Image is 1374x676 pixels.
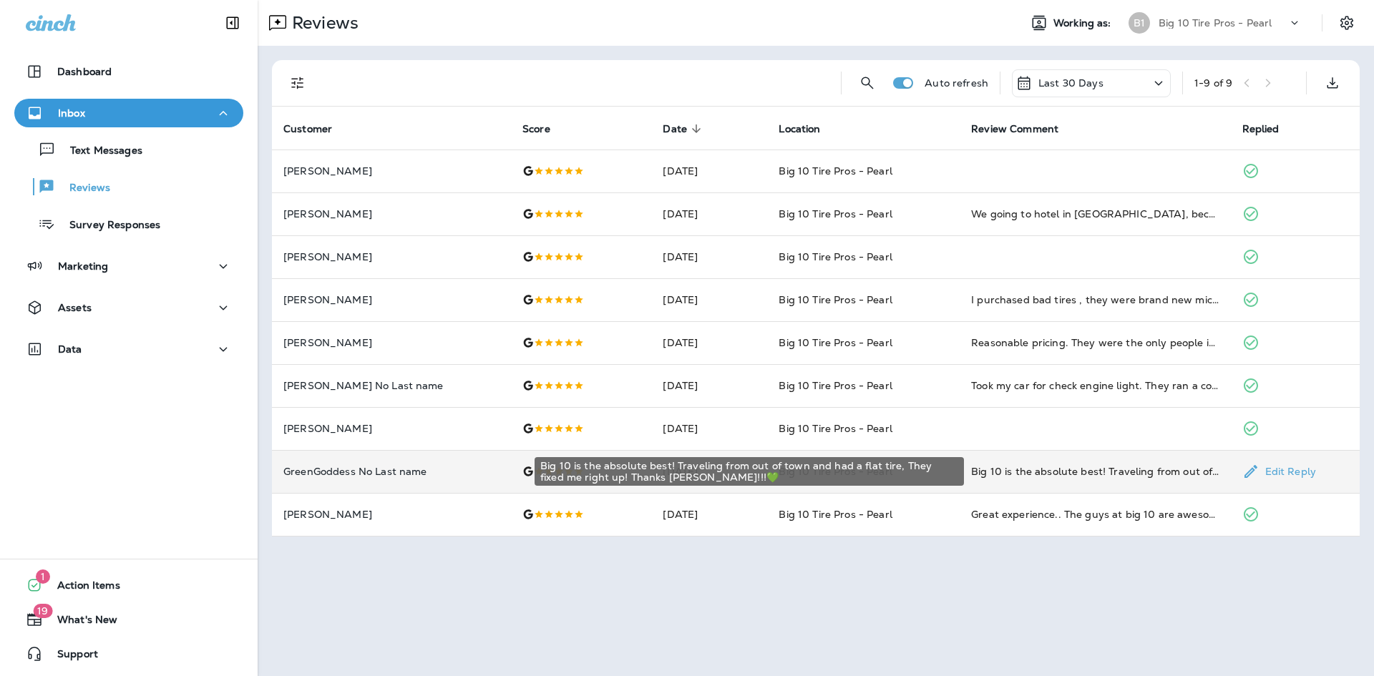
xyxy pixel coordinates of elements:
[14,252,243,280] button: Marketing
[43,579,120,597] span: Action Items
[58,302,92,313] p: Assets
[971,123,1058,135] span: Review Comment
[971,293,1219,307] div: I purchased bad tires , they were brand new michelin tires, wore down in two years, and this olde...
[651,192,767,235] td: [DATE]
[651,407,767,450] td: [DATE]
[779,336,892,349] span: Big 10 Tire Pros - Pearl
[286,12,359,34] p: Reviews
[14,335,243,363] button: Data
[779,250,892,263] span: Big 10 Tire Pros - Pearl
[283,251,500,263] p: [PERSON_NAME]
[1242,123,1280,135] span: Replied
[663,122,706,135] span: Date
[283,423,500,434] p: [PERSON_NAME]
[1053,17,1114,29] span: Working as:
[283,165,500,177] p: [PERSON_NAME]
[14,209,243,239] button: Survey Responses
[57,66,112,77] p: Dashboard
[663,123,687,135] span: Date
[14,605,243,634] button: 19What's New
[36,569,50,584] span: 1
[779,293,892,306] span: Big 10 Tire Pros - Pearl
[14,134,243,165] button: Text Messages
[1318,69,1347,97] button: Export as CSV
[1194,77,1232,89] div: 1 - 9 of 9
[33,604,52,618] span: 19
[14,57,243,86] button: Dashboard
[58,107,85,119] p: Inbox
[14,640,243,668] button: Support
[651,321,767,364] td: [DATE]
[56,144,142,158] p: Text Messages
[213,9,253,37] button: Collapse Sidebar
[651,278,767,321] td: [DATE]
[1334,10,1360,36] button: Settings
[522,122,569,135] span: Score
[651,364,767,407] td: [DATE]
[283,122,351,135] span: Customer
[651,150,767,192] td: [DATE]
[779,508,892,521] span: Big 10 Tire Pros - Pearl
[971,507,1219,521] div: Great experience.. The guys at big 10 are awesome Took good care of me & my family
[14,571,243,599] button: 1Action Items
[283,380,500,391] p: [PERSON_NAME] No Last name
[779,379,892,392] span: Big 10 Tire Pros - Pearl
[535,457,964,486] div: Big 10 is the absolute best! Traveling from out of town and had a flat tire, They fixed me right ...
[779,165,892,177] span: Big 10 Tire Pros - Pearl
[43,614,117,631] span: What's New
[283,509,500,520] p: [PERSON_NAME]
[651,493,767,536] td: [DATE]
[55,182,110,195] p: Reviews
[971,464,1219,479] div: Big 10 is the absolute best! Traveling from out of town and had a flat tire, They fixed me right ...
[283,294,500,305] p: [PERSON_NAME]
[14,172,243,202] button: Reviews
[651,450,767,493] td: [DATE]
[283,208,500,220] p: [PERSON_NAME]
[1038,77,1103,89] p: Last 30 Days
[283,466,500,477] p: GreenGoddess No Last name
[55,219,160,232] p: Survey Responses
[779,122,839,135] span: Location
[1259,466,1316,477] p: Edit Reply
[1129,12,1150,34] div: B1
[651,235,767,278] td: [DATE]
[58,343,82,355] p: Data
[283,69,312,97] button: Filters
[43,648,98,665] span: Support
[1242,122,1298,135] span: Replied
[58,260,108,272] p: Marketing
[971,335,1219,350] div: Reasonable pricing. They were the only people in town that would touch my truck. I have beadlock ...
[779,123,820,135] span: Location
[14,293,243,322] button: Assets
[522,123,550,135] span: Score
[283,123,332,135] span: Customer
[779,422,892,435] span: Big 10 Tire Pros - Pearl
[283,337,500,348] p: [PERSON_NAME]
[971,207,1219,221] div: We going to hotel in Pearl, because we were flying out the next day, when got a flat.Roadside ser...
[971,378,1219,393] div: Took my car for check engine light. They ran a complete diagnostic and initially found nothing. B...
[1159,17,1272,29] p: Big 10 Tire Pros - Pearl
[971,122,1077,135] span: Review Comment
[925,77,988,89] p: Auto refresh
[14,99,243,127] button: Inbox
[779,207,892,220] span: Big 10 Tire Pros - Pearl
[853,69,882,97] button: Search Reviews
